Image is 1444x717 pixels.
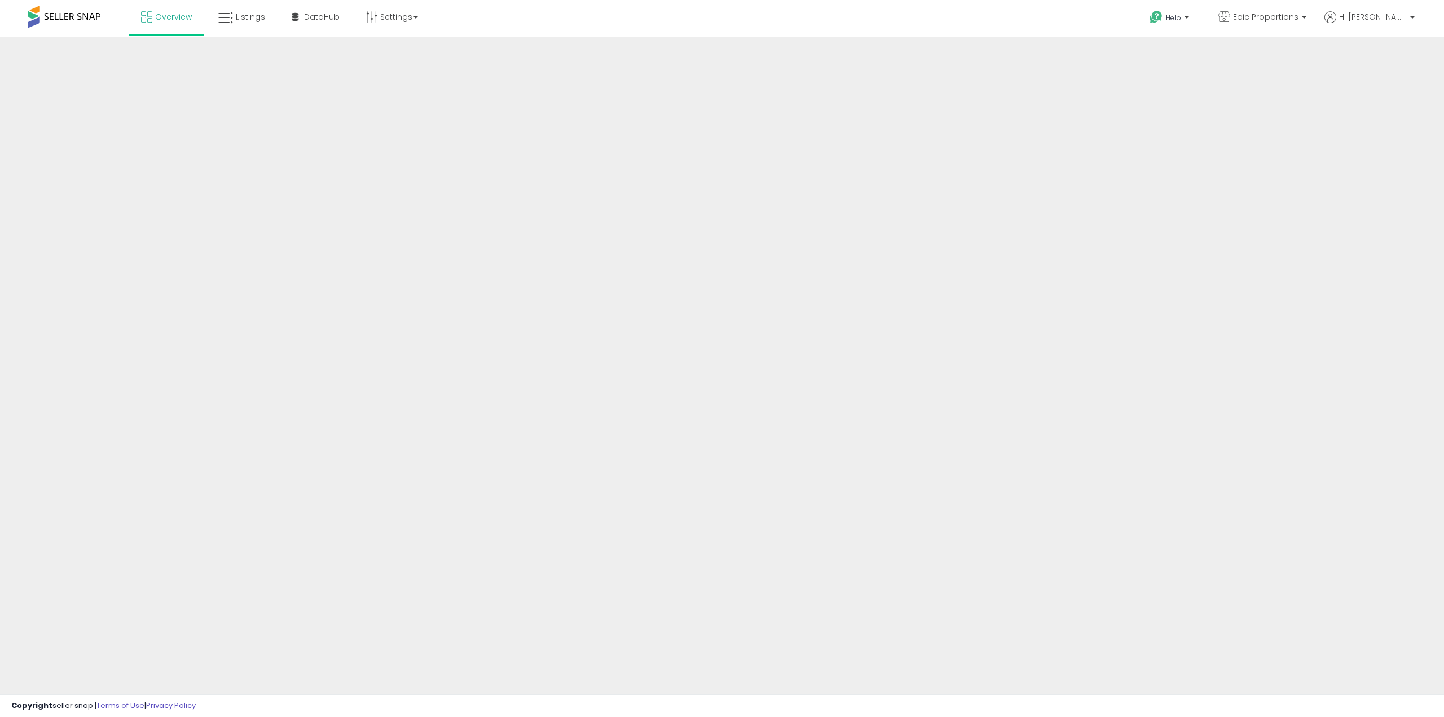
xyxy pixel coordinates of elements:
[155,11,192,23] span: Overview
[1233,11,1298,23] span: Epic Proportions
[304,11,340,23] span: DataHub
[236,11,265,23] span: Listings
[1141,2,1200,37] a: Help
[1166,13,1181,23] span: Help
[1149,10,1163,24] i: Get Help
[1339,11,1407,23] span: Hi [PERSON_NAME]
[1324,11,1415,37] a: Hi [PERSON_NAME]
